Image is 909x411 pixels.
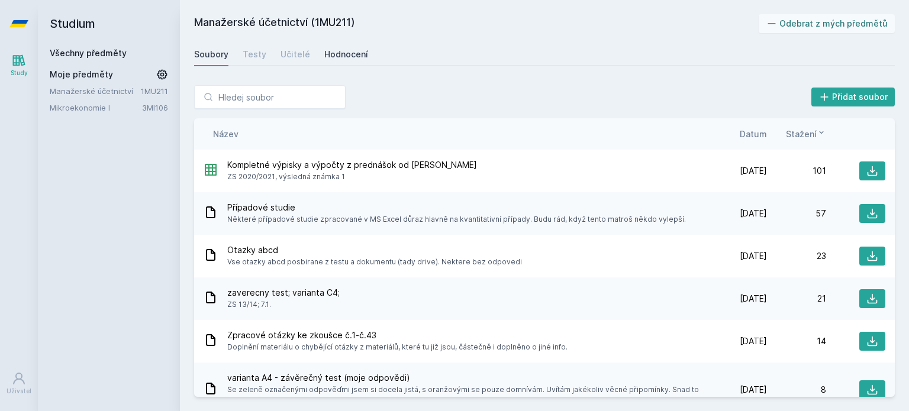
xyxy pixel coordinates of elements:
[227,244,522,256] span: Otazky abcd
[740,165,767,177] span: [DATE]
[767,293,826,305] div: 21
[227,341,568,353] span: Doplnění materiálu o chybějící otázky z materiálů, které tu již jsou, částečně i doplněno o jiné ...
[50,69,113,80] span: Moje předměty
[227,287,340,299] span: zaverecny test; varianta C4;
[324,43,368,66] a: Hodnocení
[50,85,141,97] a: Manažerské účetnictví
[204,163,218,180] div: .XLSX
[243,48,266,60] div: Testy
[324,48,368,60] div: Hodnocení
[227,213,686,225] span: Některé případové studie zpracované v MS Excel důraz hlavně na kvantitativní případy. Budu rád, k...
[740,128,767,140] button: Datum
[740,250,767,262] span: [DATE]
[194,14,759,33] h2: Manažerské účetnictví (1MU211)
[786,128,817,140] span: Stažení
[227,329,568,341] span: Zpracové otázky ke zkoušce č.1-č.43
[281,48,310,60] div: Učitelé
[786,128,826,140] button: Stažení
[811,88,895,106] button: Přidat soubor
[50,102,142,114] a: Mikroekonomie I
[194,48,228,60] div: Soubory
[740,208,767,219] span: [DATE]
[194,85,346,109] input: Hledej soubor
[194,43,228,66] a: Soubory
[142,103,168,112] a: 3MI106
[740,293,767,305] span: [DATE]
[141,86,168,96] a: 1MU211
[2,365,36,402] a: Uživatel
[227,256,522,268] span: Vse otazky abcd posbirane z testu a dokumentu (tady drive). Nektere bez odpovedi
[740,384,767,396] span: [DATE]
[281,43,310,66] a: Učitelé
[767,384,826,396] div: 8
[227,372,703,384] span: varianta A4 - závěrečný test (moje odpovědi)
[2,47,36,83] a: Study
[7,387,31,396] div: Uživatel
[227,171,477,183] span: ZS 2020/2021, výsledná známka 1
[213,128,238,140] button: Název
[227,202,686,213] span: Případové studie
[227,299,340,310] span: ZS 13/14; 7.1.
[740,335,767,347] span: [DATE]
[767,335,826,347] div: 14
[11,69,28,77] div: Study
[243,43,266,66] a: Testy
[759,14,895,33] button: Odebrat z mých předmětů
[50,48,127,58] a: Všechny předměty
[767,250,826,262] div: 23
[767,208,826,219] div: 57
[227,159,477,171] span: Kompletné výpisky a výpočty z prednášok od [PERSON_NAME]
[767,165,826,177] div: 101
[227,384,703,407] span: Se zeleně označenými odpověďmi jsem si docela jistá, s oranžovými se pouze domnívám. Uvítám jakék...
